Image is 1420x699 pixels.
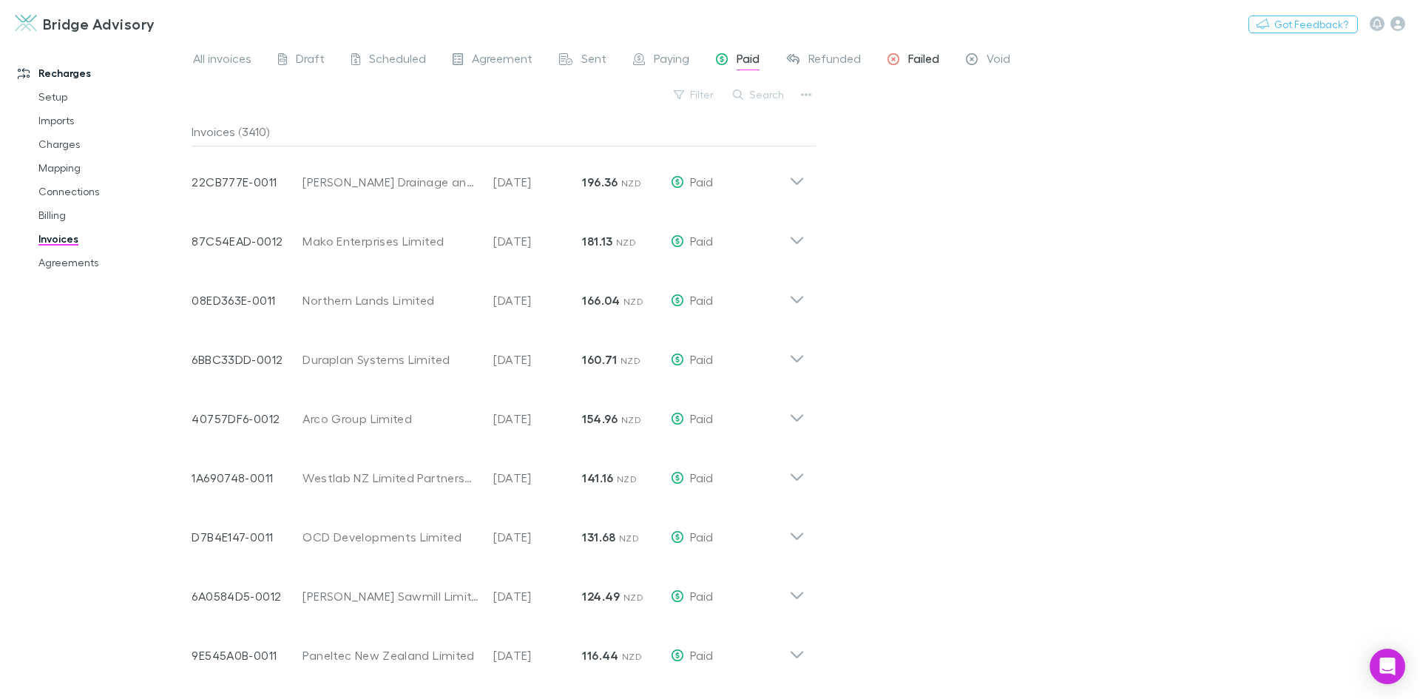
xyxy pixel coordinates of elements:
span: Refunded [808,51,861,70]
span: Paid [690,234,713,248]
div: Duraplan Systems Limited [302,351,479,368]
div: D7B4E147-0011OCD Developments Limited[DATE]131.68 NZDPaid [180,502,816,561]
div: 40757DF6-0012Arco Group Limited[DATE]154.96 NZDPaid [180,383,816,442]
p: 1A690748-0011 [192,469,302,487]
span: NZD [623,296,643,307]
div: Northern Lands Limited [302,291,479,309]
p: [DATE] [493,587,582,605]
span: NZD [621,178,641,189]
span: Paying [654,51,689,70]
span: Paid [690,175,713,189]
strong: 124.49 [582,589,620,604]
div: Mako Enterprises Limited [302,232,479,250]
span: Agreement [472,51,532,70]
p: D7B4E147-0011 [192,528,302,546]
h3: Bridge Advisory [43,15,155,33]
a: Connections [24,180,200,203]
span: Scheduled [369,51,426,70]
button: Filter [666,86,723,104]
span: Failed [908,51,939,70]
p: [DATE] [493,410,582,428]
span: NZD [622,651,642,662]
p: [DATE] [493,528,582,546]
strong: 131.68 [582,530,615,544]
a: Imports [24,109,200,132]
p: [DATE] [493,232,582,250]
div: Open Intercom Messenger [1370,649,1405,684]
div: [PERSON_NAME] Drainage and Earthworks Limited [302,173,479,191]
button: Search [726,86,793,104]
span: Sent [581,51,606,70]
span: Paid [690,411,713,425]
p: [DATE] [493,469,582,487]
span: NZD [621,414,641,425]
div: 87C54EAD-0012Mako Enterprises Limited[DATE]181.13 NZDPaid [180,206,816,265]
span: Void [987,51,1010,70]
strong: 196.36 [582,175,618,189]
a: Agreements [24,251,200,274]
p: 08ED363E-0011 [192,291,302,309]
p: 6BBC33DD-0012 [192,351,302,368]
strong: 141.16 [582,470,613,485]
button: Got Feedback? [1248,16,1358,33]
p: 6A0584D5-0012 [192,587,302,605]
p: 9E545A0B-0011 [192,646,302,664]
div: Westlab NZ Limited Partnership [302,469,479,487]
span: Paid [690,648,713,662]
div: 22CB777E-0011[PERSON_NAME] Drainage and Earthworks Limited[DATE]196.36 NZDPaid [180,146,816,206]
div: Paneltec New Zealand Limited [302,646,479,664]
p: [DATE] [493,351,582,368]
span: NZD [621,355,640,366]
span: NZD [617,473,637,484]
p: 87C54EAD-0012 [192,232,302,250]
a: Setup [24,85,200,109]
a: Recharges [3,61,200,85]
span: Paid [690,589,713,603]
span: Paid [690,470,713,484]
p: [DATE] [493,173,582,191]
span: Paid [690,530,713,544]
p: 22CB777E-0011 [192,173,302,191]
div: 6BBC33DD-0012Duraplan Systems Limited[DATE]160.71 NZDPaid [180,324,816,383]
p: [DATE] [493,291,582,309]
span: Paid [690,352,713,366]
a: Mapping [24,156,200,180]
a: Invoices [24,227,200,251]
span: All invoices [193,51,251,70]
span: Paid [737,51,760,70]
p: [DATE] [493,646,582,664]
strong: 166.04 [582,293,620,308]
a: Billing [24,203,200,227]
strong: 160.71 [582,352,617,367]
a: Bridge Advisory [6,6,164,41]
div: 08ED363E-0011Northern Lands Limited[DATE]166.04 NZDPaid [180,265,816,324]
div: [PERSON_NAME] Sawmill Limited [302,587,479,605]
span: Paid [690,293,713,307]
div: OCD Developments Limited [302,528,479,546]
strong: 181.13 [582,234,612,249]
p: 40757DF6-0012 [192,410,302,428]
span: NZD [623,592,643,603]
div: Arco Group Limited [302,410,479,428]
a: Charges [24,132,200,156]
strong: 154.96 [582,411,618,426]
span: Draft [296,51,325,70]
div: 9E545A0B-0011Paneltec New Zealand Limited[DATE]116.44 NZDPaid [180,620,816,679]
div: 1A690748-0011Westlab NZ Limited Partnership[DATE]141.16 NZDPaid [180,442,816,502]
img: Bridge Advisory's Logo [15,15,37,33]
strong: 116.44 [582,648,618,663]
span: NZD [619,533,639,544]
div: 6A0584D5-0012[PERSON_NAME] Sawmill Limited[DATE]124.49 NZDPaid [180,561,816,620]
span: NZD [616,237,636,248]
